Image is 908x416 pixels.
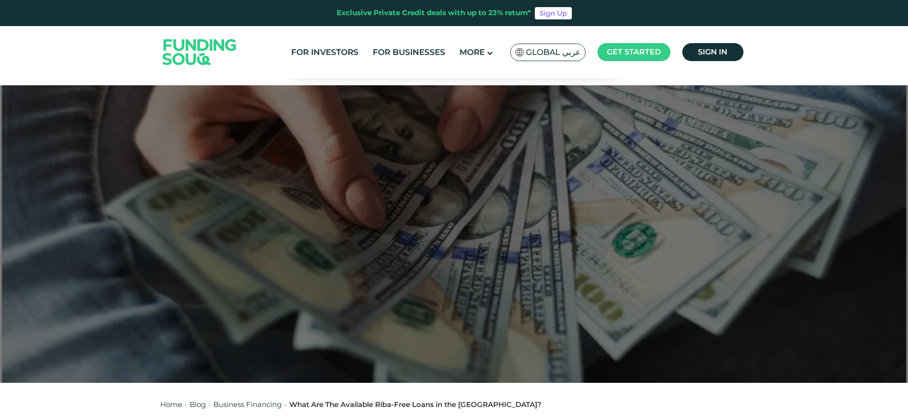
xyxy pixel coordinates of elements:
span: More [459,47,485,57]
img: Logo [153,28,246,76]
a: Home [160,400,182,409]
a: Business Financing [213,400,282,409]
a: For Businesses [370,45,448,60]
span: Global عربي [526,47,580,58]
div: Exclusive Private Credit deals with up to 23% return* [337,8,531,18]
div: What Are The Available Riba-Free Loans in the [GEOGRAPHIC_DATA]? [289,399,541,410]
a: Blog [190,400,206,409]
img: SA Flag [515,48,524,56]
a: For Investors [289,45,361,60]
a: Sign in [682,43,743,61]
span: Get started [607,47,661,56]
a: Sign Up [535,7,572,19]
span: Sign in [698,47,727,56]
